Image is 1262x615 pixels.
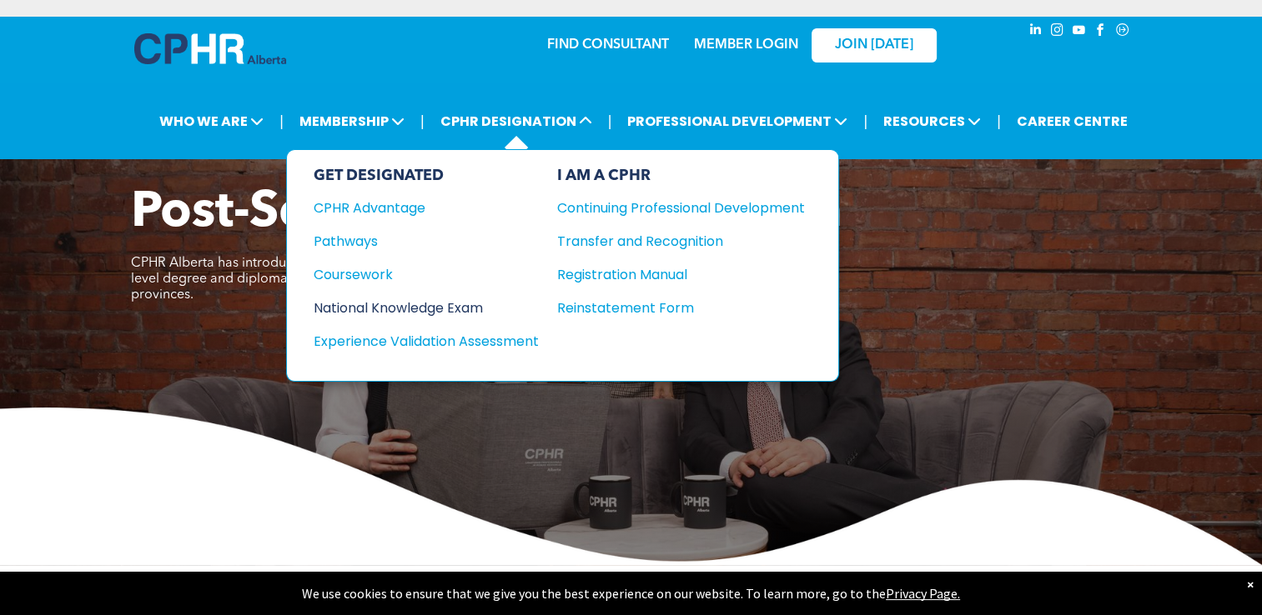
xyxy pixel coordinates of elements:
a: Pathways [314,231,539,252]
li: | [997,104,1001,138]
div: Experience Validation Assessment [314,331,516,352]
a: Experience Validation Assessment [314,331,539,352]
a: Coursework [314,264,539,285]
li: | [420,104,425,138]
span: CPHR Alberta has introduced a program for identifying post-secondary credit-level degree and dipl... [131,257,606,302]
div: Transfer and Recognition [557,231,780,252]
span: PROFESSIONAL DEVELOPMENT [622,106,852,137]
li: | [608,104,612,138]
img: A blue and white logo for cp alberta [134,33,286,64]
div: CPHR Advantage [314,197,516,218]
span: Post-Secondary Accreditation [131,188,842,238]
a: CPHR Advantage [314,197,539,218]
a: Privacy Page. [886,585,960,602]
div: National Knowledge Exam [314,297,516,318]
div: I AM A CPHR [557,167,805,185]
li: | [863,104,867,138]
div: Continuing Professional Development [557,197,780,218]
a: linkedin [1027,21,1045,43]
a: Reinstatement Form [557,297,805,318]
a: Transfer and Recognition [557,231,805,252]
span: CPHR DESIGNATION [435,106,597,137]
span: MEMBERSHIP [294,106,410,137]
a: JOIN [DATE] [812,28,937,62]
a: FIND CONSULTANT [547,38,669,52]
a: National Knowledge Exam [314,297,539,318]
div: Coursework [314,264,516,285]
a: Continuing Professional Development [557,197,805,218]
a: facebook [1092,21,1110,43]
span: RESOURCES [878,106,986,137]
a: youtube [1070,21,1089,43]
span: JOIN [DATE] [835,37,913,53]
a: Social network [1114,21,1132,43]
a: MEMBER LOGIN [694,38,798,52]
a: Registration Manual [557,264,805,285]
div: Registration Manual [557,264,780,285]
div: Dismiss notification [1247,576,1254,592]
li: | [279,104,284,138]
a: instagram [1048,21,1067,43]
a: CAREER CENTRE [1012,106,1133,137]
span: WHO WE ARE [154,106,269,137]
div: Pathways [314,231,516,252]
div: GET DESIGNATED [314,167,539,185]
div: Reinstatement Form [557,297,780,318]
